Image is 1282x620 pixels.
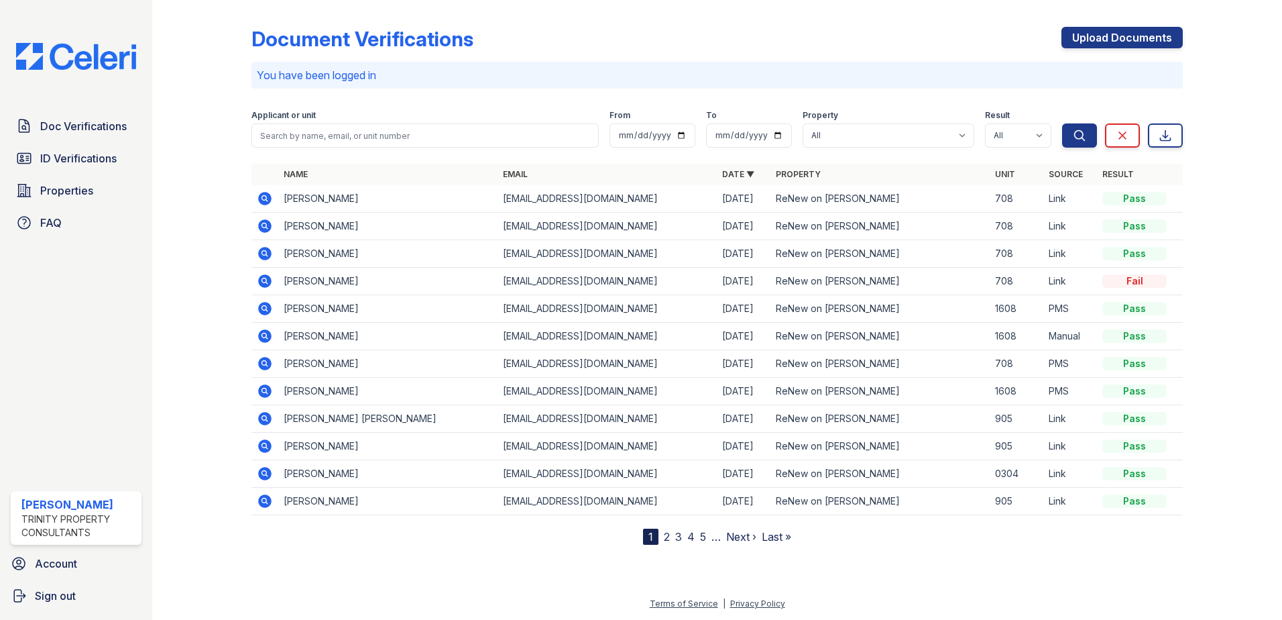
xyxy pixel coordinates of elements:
[706,110,717,121] label: To
[1102,219,1167,233] div: Pass
[5,550,147,577] a: Account
[770,213,990,240] td: ReNew on [PERSON_NAME]
[1102,192,1167,205] div: Pass
[278,323,498,350] td: [PERSON_NAME]
[251,110,316,121] label: Applicant or unit
[711,529,721,545] span: …
[770,433,990,460] td: ReNew on [PERSON_NAME]
[1102,412,1167,425] div: Pass
[498,460,717,488] td: [EMAIL_ADDRESS][DOMAIN_NAME]
[990,295,1043,323] td: 1608
[257,67,1177,83] p: You have been logged in
[35,588,76,604] span: Sign out
[11,113,141,140] a: Doc Verifications
[990,240,1043,268] td: 708
[1102,302,1167,315] div: Pass
[770,323,990,350] td: ReNew on [PERSON_NAME]
[990,405,1043,433] td: 905
[498,213,717,240] td: [EMAIL_ADDRESS][DOMAIN_NAME]
[498,350,717,378] td: [EMAIL_ADDRESS][DOMAIN_NAME]
[995,169,1015,179] a: Unit
[498,378,717,405] td: [EMAIL_ADDRESS][DOMAIN_NAME]
[770,488,990,515] td: ReNew on [PERSON_NAME]
[700,530,706,544] a: 5
[1043,268,1097,295] td: Link
[770,295,990,323] td: ReNew on [PERSON_NAME]
[776,169,821,179] a: Property
[278,460,498,488] td: [PERSON_NAME]
[722,169,754,179] a: Date ▼
[717,295,770,323] td: [DATE]
[643,529,658,545] div: 1
[1043,433,1097,460] td: Link
[990,323,1043,350] td: 1608
[770,268,990,295] td: ReNew on [PERSON_NAME]
[1102,169,1134,179] a: Result
[278,213,498,240] td: [PERSON_NAME]
[770,405,990,433] td: ReNew on [PERSON_NAME]
[278,433,498,460] td: [PERSON_NAME]
[1049,169,1083,179] a: Source
[990,378,1043,405] td: 1608
[5,582,147,609] a: Sign out
[990,488,1043,515] td: 905
[770,350,990,378] td: ReNew on [PERSON_NAME]
[251,27,473,51] div: Document Verifications
[278,488,498,515] td: [PERSON_NAME]
[498,433,717,460] td: [EMAIL_ADDRESS][DOMAIN_NAME]
[278,295,498,323] td: [PERSON_NAME]
[11,177,141,204] a: Properties
[40,150,117,166] span: ID Verifications
[990,213,1043,240] td: 708
[609,110,630,121] label: From
[770,378,990,405] td: ReNew on [PERSON_NAME]
[1043,323,1097,350] td: Manual
[1043,488,1097,515] td: Link
[717,185,770,213] td: [DATE]
[11,209,141,236] a: FAQ
[675,530,682,544] a: 3
[1043,295,1097,323] td: PMS
[1102,247,1167,260] div: Pass
[1102,440,1167,453] div: Pass
[1102,467,1167,480] div: Pass
[664,530,670,544] a: 2
[1043,185,1097,213] td: Link
[1061,27,1183,48] a: Upload Documents
[1102,495,1167,508] div: Pass
[40,118,127,134] span: Doc Verifications
[498,323,717,350] td: [EMAIL_ADDRESS][DOMAIN_NAME]
[1043,405,1097,433] td: Link
[717,433,770,460] td: [DATE]
[251,123,599,148] input: Search by name, email, or unit number
[1043,350,1097,378] td: PMS
[770,460,990,488] td: ReNew on [PERSON_NAME]
[717,213,770,240] td: [DATE]
[717,405,770,433] td: [DATE]
[278,350,498,378] td: [PERSON_NAME]
[5,43,147,70] img: CE_Logo_Blue-a8612792a0a2168367f1c8372b55b34899dd931a85d93a1a3d3e32e68fde9ad4.png
[21,497,136,513] div: [PERSON_NAME]
[803,110,838,121] label: Property
[1043,378,1097,405] td: PMS
[1043,240,1097,268] td: Link
[278,185,498,213] td: [PERSON_NAME]
[278,268,498,295] td: [PERSON_NAME]
[990,268,1043,295] td: 708
[278,240,498,268] td: [PERSON_NAME]
[723,599,725,609] div: |
[717,488,770,515] td: [DATE]
[278,405,498,433] td: [PERSON_NAME] [PERSON_NAME]
[503,169,528,179] a: Email
[498,268,717,295] td: [EMAIL_ADDRESS][DOMAIN_NAME]
[11,145,141,172] a: ID Verifications
[990,350,1043,378] td: 708
[985,110,1010,121] label: Result
[1043,460,1097,488] td: Link
[498,295,717,323] td: [EMAIL_ADDRESS][DOMAIN_NAME]
[498,405,717,433] td: [EMAIL_ADDRESS][DOMAIN_NAME]
[35,556,77,572] span: Account
[40,215,62,231] span: FAQ
[990,460,1043,488] td: 0304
